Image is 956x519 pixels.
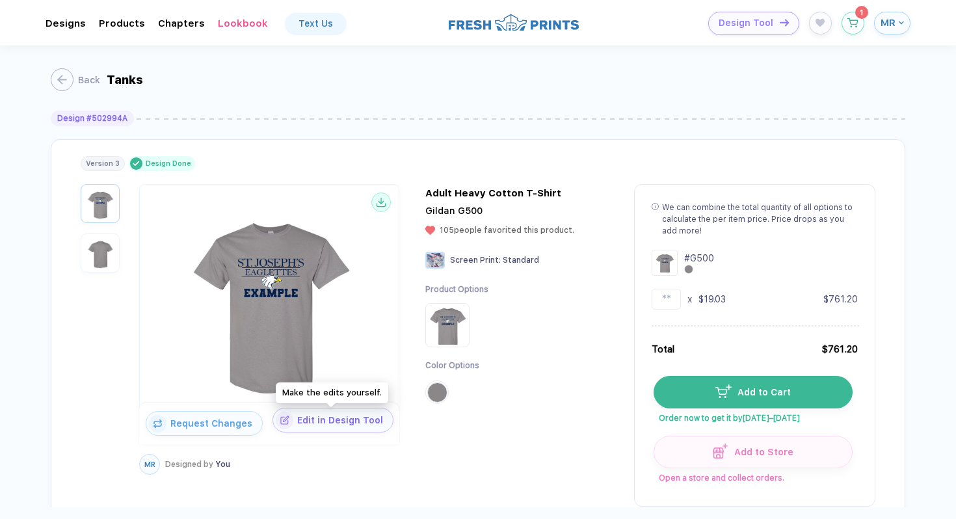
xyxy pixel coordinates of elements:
div: ChaptersToggle dropdown menu chapters [158,18,205,29]
button: Design Toolicon [708,12,799,35]
div: Total [652,342,674,356]
img: 99e583e1-56d3-4e05-9de1-2364dc2a57f2_nt_back_1754402101922.jpg [84,237,116,269]
div: Tanks [107,73,143,86]
img: icon [713,444,728,459]
div: ProductsToggle dropdown menu [99,18,145,29]
div: Text Us [299,18,333,29]
img: 99e583e1-56d3-4e05-9de1-2364dc2a57f2_nt_front_1754402101920.jpg [143,196,395,400]
span: Request Changes [166,418,262,429]
div: Adult Heavy Cotton T-Shirt [425,187,561,199]
img: icon [276,412,293,429]
div: Back [78,75,100,85]
span: Standard [503,256,539,265]
img: logo [449,12,579,33]
div: We can combine the total quantity of all options to calculate the per item price. Price drops as ... [662,202,858,237]
div: Color Options [425,360,488,371]
img: Product Option [428,306,467,345]
div: x [687,293,692,306]
button: MR [139,454,160,475]
img: icon [149,415,166,432]
div: LookbookToggle dropdown menu chapters [218,18,268,29]
span: Open a store and collect orders. [654,468,851,483]
div: Design Done [146,159,191,168]
span: Add to Store [728,447,793,457]
img: Design Group Summary Cell [652,250,678,276]
button: iconEdit in Design Tool [272,408,393,432]
div: Make the edits yourself. [276,382,388,403]
div: Product Options [425,284,488,295]
div: Lookbook [218,18,268,29]
img: Screen Print [425,252,445,269]
button: MR [874,12,910,34]
span: Order now to get it by [DATE]–[DATE] [654,408,851,423]
span: Gildan G500 [425,206,483,216]
a: Text Us [285,13,346,34]
button: Back [51,68,100,91]
span: MR [881,17,896,29]
div: $761.20 [823,293,858,306]
div: DesignsToggle dropdown menu [46,18,86,29]
span: Design Tool [719,18,773,29]
span: Screen Print : [450,256,501,265]
span: Edit in Design Tool [293,415,393,425]
div: $761.20 [821,342,858,356]
span: MR [144,460,155,469]
div: Design # 502994A [57,114,127,123]
button: iconAdd to Cart [654,376,853,408]
span: 105 people favorited this product. [440,226,574,235]
span: 1 [860,8,863,16]
div: $19.03 [698,293,726,306]
span: Designed by [165,460,213,469]
div: You [165,460,230,469]
div: Version 3 [86,159,120,168]
img: icon [780,19,789,26]
button: iconRequest Changes [146,411,263,436]
img: icon [715,384,732,397]
img: 99e583e1-56d3-4e05-9de1-2364dc2a57f2_nt_front_1754402101920.jpg [84,187,116,220]
span: Add to Cart [732,387,791,397]
div: # G500 [684,252,714,265]
button: iconAdd to Store [654,436,853,468]
sup: 1 [855,6,868,19]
